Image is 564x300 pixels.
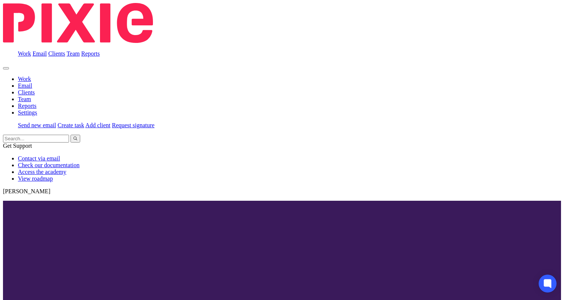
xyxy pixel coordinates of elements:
[3,135,69,143] input: Search
[18,175,53,182] a: View roadmap
[57,122,84,128] a: Create task
[32,50,47,57] a: Email
[18,50,31,57] a: Work
[18,109,37,116] a: Settings
[18,103,37,109] a: Reports
[3,3,153,43] img: Pixie
[3,143,32,149] span: Get Support
[48,50,65,57] a: Clients
[18,76,31,82] a: Work
[66,50,79,57] a: Team
[18,169,66,175] a: Access the academy
[18,122,56,128] a: Send new email
[81,50,100,57] a: Reports
[3,188,561,195] p: [PERSON_NAME]
[18,82,32,89] a: Email
[70,135,80,143] button: Search
[85,122,110,128] a: Add client
[18,96,31,102] a: Team
[112,122,154,128] a: Request signature
[18,155,60,162] a: Contact via email
[18,89,35,96] a: Clients
[18,162,79,168] a: Check our documentation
